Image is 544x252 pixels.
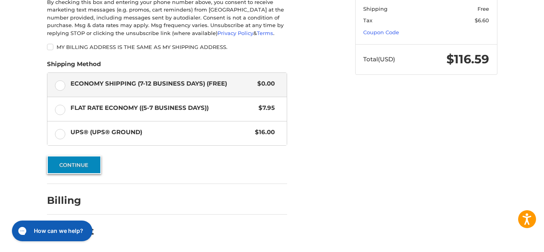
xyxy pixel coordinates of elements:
span: Total (USD) [363,55,395,63]
span: $16.00 [251,128,275,137]
button: Continue [47,156,101,174]
span: Free [477,6,489,12]
span: $6.60 [475,17,489,23]
a: Coupon Code [363,29,399,35]
label: My billing address is the same as my shipping address. [47,44,287,50]
iframe: Gorgias live chat messenger [8,218,95,244]
h2: Billing [47,194,94,207]
span: Shipping [363,6,387,12]
span: Flat Rate Economy ((5-7 Business Days)) [70,104,255,113]
span: UPS® (UPS® Ground) [70,128,251,137]
span: Economy Shipping (7-12 Business Days) (Free) [70,79,254,88]
a: Privacy Policy [217,30,253,36]
a: Terms [257,30,273,36]
span: $0.00 [254,79,275,88]
span: $7.95 [255,104,275,113]
span: $116.59 [446,52,489,66]
span: Tax [363,17,372,23]
legend: Shipping Method [47,60,101,72]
